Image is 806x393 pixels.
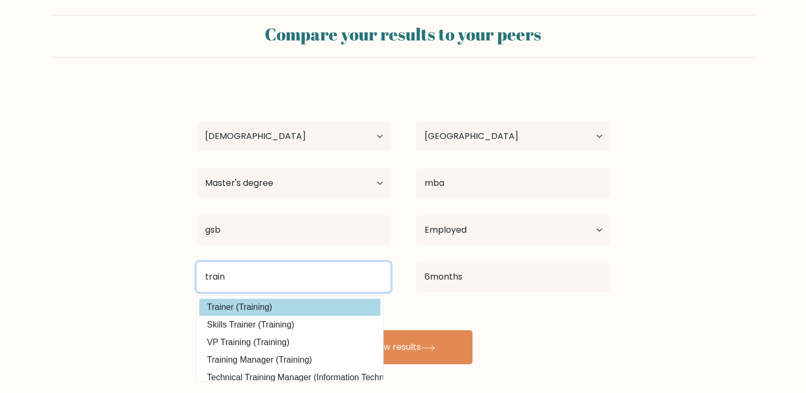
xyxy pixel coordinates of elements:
[199,316,380,333] option: Skills Trainer (Training)
[199,351,380,369] option: Training Manager (Training)
[199,369,380,386] option: Technical Training Manager (Information Technology)
[58,24,748,44] h2: Compare your results to your peers
[197,215,390,245] input: Most relevant educational institution
[334,330,473,364] button: View results
[197,262,390,292] input: Most relevant professional experience
[416,168,610,198] input: What did you study?
[199,334,380,351] option: VP Training (Training)
[416,262,610,292] input: Most recent employer
[199,299,380,316] option: Trainer (Training)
